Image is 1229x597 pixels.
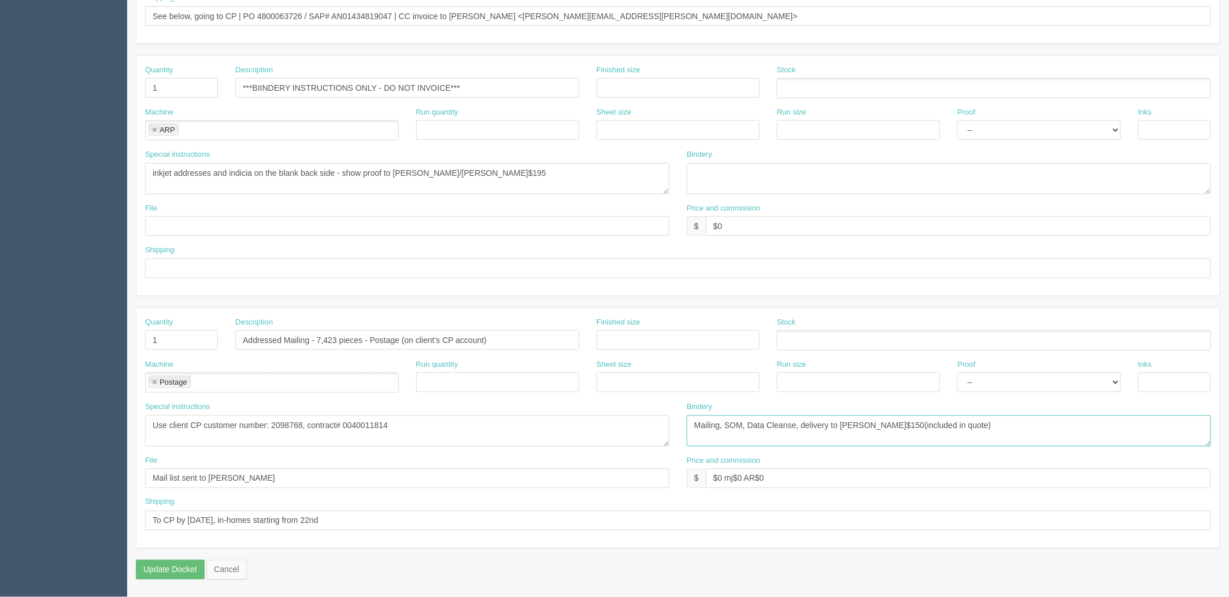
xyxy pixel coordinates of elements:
[1138,359,1152,370] label: Inks
[145,65,173,76] label: Quantity
[597,65,641,76] label: Finished size
[214,565,239,574] span: translation missing: en.helpers.links.cancel
[235,317,273,328] label: Description
[777,107,806,118] label: Run size
[687,216,706,236] div: $
[145,203,157,214] label: File
[957,107,975,118] label: Proof
[597,317,641,328] label: Finished size
[777,317,796,328] label: Stock
[597,107,632,118] label: Sheet size
[777,65,796,76] label: Stock
[687,401,712,412] label: Bindery
[145,317,173,328] label: Quantity
[416,107,458,118] label: Run quantity
[416,359,458,370] label: Run quantity
[145,149,210,160] label: Special instructions
[235,65,273,76] label: Description
[597,359,632,370] label: Sheet size
[145,455,157,466] label: File
[687,455,760,466] label: Price and commission
[145,401,210,412] label: Special instructions
[957,359,975,370] label: Proof
[145,497,175,508] label: Shipping
[777,359,806,370] label: Run size
[145,245,175,256] label: Shipping
[160,378,187,386] div: Postage
[687,415,1211,447] textarea: Mailing, SOM, Data Cleanse, delivery to [PERSON_NAME]$150(included in quote)
[1138,107,1152,118] label: Inks
[145,359,173,370] label: Machine
[145,163,669,194] textarea: inkjet addresses and indicia on the blank back side - show proof to [PERSON_NAME]/[PERSON_NAME]$195
[687,149,712,160] label: Bindery
[136,560,205,580] input: Update Docket
[145,415,669,447] textarea: Use client CP customer number: 2098768, contract# 0040011814
[687,203,760,214] label: Price and commission
[206,560,247,580] a: Cancel
[687,469,706,488] div: $
[145,107,173,118] label: Machine
[160,126,175,134] div: ARP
